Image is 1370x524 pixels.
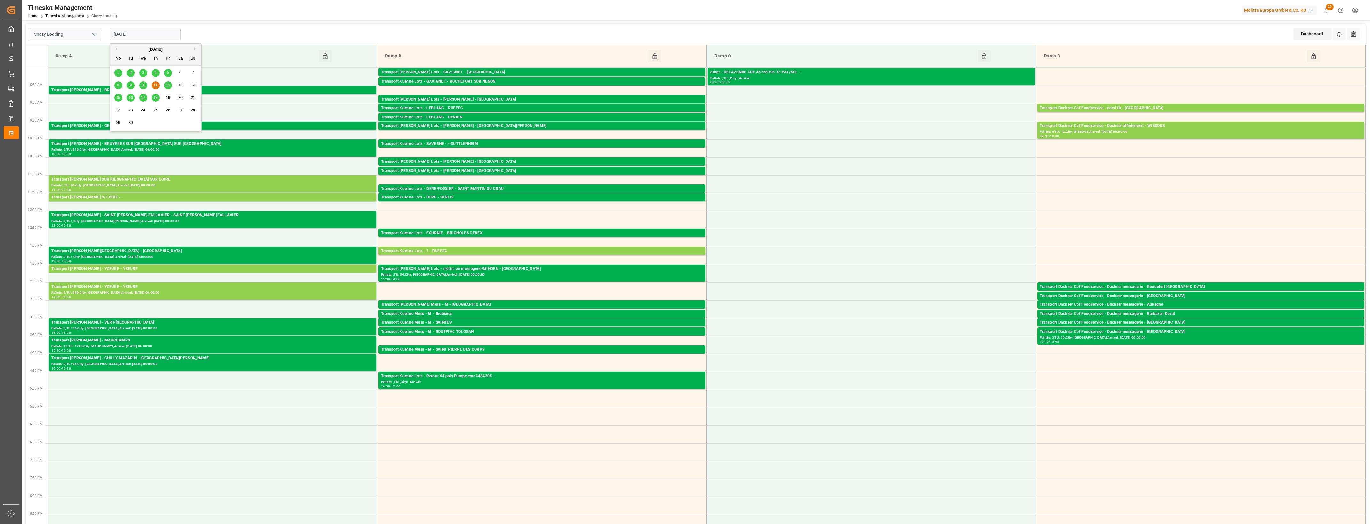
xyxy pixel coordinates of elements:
[710,81,719,84] div: 08:00
[141,95,145,100] span: 17
[381,174,703,180] div: Pallets: 4,TU: 141,City: [GEOGRAPHIC_DATA],Arrival: [DATE] 00:00:00
[381,335,703,341] div: Pallets: ,TU: 14,City: ROUFFIAC TOLOSAN,Arrival: [DATE] 00:00:00
[139,69,147,77] div: Choose Wednesday, September 3rd, 2025
[30,458,42,462] span: 7:00 PM
[51,123,374,129] div: Transport [PERSON_NAME] - GERMAINVILLE - GERMAINVILLE
[152,55,160,63] div: Th
[152,106,160,114] div: Choose Thursday, September 25th, 2025
[381,385,390,388] div: 16:30
[152,69,160,77] div: Choose Thursday, September 4th, 2025
[710,76,1032,81] div: Pallets: ,TU: ,City: ,Arrival:
[114,81,122,89] div: Choose Monday, September 8th, 2025
[128,120,133,125] span: 30
[1040,105,1362,111] div: Transport Dachser Cof Foodservice - corsi fit - [GEOGRAPHIC_DATA]
[139,106,147,114] div: Choose Wednesday, September 24th, 2025
[381,311,703,317] div: Transport Kuehne Mess - M - Brebières
[381,302,703,308] div: Transport [PERSON_NAME] Mess - M - [GEOGRAPHIC_DATA]
[155,71,157,75] span: 4
[1040,123,1362,129] div: Transport Dachser Cof Foodservice - Dachser affrètement - WISSOUS
[110,28,181,40] input: DD-MM-YYYY
[381,326,703,331] div: Pallets: ,TU: 15,City: [GEOGRAPHIC_DATA],Arrival: [DATE] 00:00:00
[381,266,703,272] div: Transport [PERSON_NAME] Lots - mettre en messagerie/MINDEN - [GEOGRAPHIC_DATA]
[153,108,157,112] span: 25
[189,106,197,114] div: Choose Sunday, September 28th, 2025
[381,85,703,90] div: Pallets: 3,TU: ,City: ROCHEFORT SUR NENON,Arrival: [DATE] 00:00:00
[62,296,71,298] div: 14:30
[381,278,390,281] div: 13:30
[116,120,120,125] span: 29
[127,94,135,102] div: Choose Tuesday, September 16th, 2025
[51,367,61,370] div: 16:00
[710,69,1032,76] div: other - DELAVENNE CDE 45758395 33 PAL/SOL -
[62,367,71,370] div: 16:30
[139,55,147,63] div: We
[61,188,62,191] div: -
[1040,302,1362,308] div: Transport Dachser Cof Foodservice - Dachser messagerie - Aubagne
[114,119,122,127] div: Choose Monday, September 29th, 2025
[381,114,703,121] div: Transport Kuehne Lots - LEBLANC - DENAIN
[381,272,703,278] div: Pallets: ,TU: 54,City: [GEOGRAPHIC_DATA],Arrival: [DATE] 00:00:00
[1040,340,1049,343] div: 15:15
[51,188,61,191] div: 11:00
[381,201,703,206] div: Pallets: ,TU: 997,City: [GEOGRAPHIC_DATA],Arrival: [DATE] 00:00:00
[51,260,61,263] div: 13:00
[1326,4,1334,10] span: 29
[189,69,197,77] div: Choose Sunday, September 7th, 2025
[189,55,197,63] div: Su
[719,81,720,84] div: -
[381,254,703,260] div: Pallets: 1,TU: 721,City: RUFFEC,Arrival: [DATE] 00:00:00
[164,69,172,77] div: Choose Friday, September 5th, 2025
[191,83,195,87] span: 14
[381,329,703,335] div: Transport Kuehne Mess - M - ROUFFIAC TOLOSAN
[51,129,374,135] div: Pallets: ,TU: 140,City: [GEOGRAPHIC_DATA],Arrival: [DATE] 00:00:00
[381,248,703,254] div: Transport Kuehne Lots - ? - RUFFEC
[381,230,703,236] div: Transport Kuehne Lots - FOURNIE - BRIGNOLES CEDEX
[51,266,374,272] div: Transport [PERSON_NAME] - YZEURE - YZEURE
[391,385,400,388] div: 17:00
[1040,129,1362,135] div: Pallets: 6,TU: 12,City: WISSOUS,Arrival: [DATE] 00:00:00
[51,183,374,188] div: Pallets: ,TU: 80,City: [GEOGRAPHIC_DATA],Arrival: [DATE] 00:00:00
[381,353,703,358] div: Pallets: ,TU: ,City: SAINT PIERRE DES CORPS,Arrival: [DATE] 00:00:00
[381,147,703,153] div: Pallets: 3,TU: 64,City: ~[GEOGRAPHIC_DATA],Arrival: [DATE] 00:00:00
[117,83,119,87] span: 8
[381,317,703,323] div: Pallets: ,TU: 2,City: [GEOGRAPHIC_DATA],Arrival: [DATE] 00:00:00
[381,121,703,126] div: Pallets: ,TU: 295,City: [GEOGRAPHIC_DATA],Arrival: [DATE] 00:00:00
[1050,135,1059,138] div: 10:00
[177,69,185,77] div: Choose Saturday, September 6th, 2025
[381,96,703,103] div: Transport [PERSON_NAME] Lots - [PERSON_NAME] - [GEOGRAPHIC_DATA]
[30,83,42,86] span: 8:30 AM
[51,176,374,183] div: Transport [PERSON_NAME] SUR [GEOGRAPHIC_DATA] SUR LOIRE
[110,46,201,53] div: [DATE]
[1040,299,1362,305] div: Pallets: 1,TU: 62,City: [GEOGRAPHIC_DATA],Arrival: [DATE] 00:00:00
[28,190,42,194] span: 11:30 AM
[128,108,133,112] span: 23
[142,71,144,75] span: 3
[1040,135,1049,138] div: 09:30
[28,226,42,229] span: 12:30 PM
[51,349,61,352] div: 15:30
[30,512,42,515] span: 8:30 PM
[139,81,147,89] div: Choose Wednesday, September 10th, 2025
[381,159,703,165] div: Transport [PERSON_NAME] Lots - [PERSON_NAME] - [GEOGRAPHIC_DATA]
[1049,340,1050,343] div: -
[30,297,42,301] span: 2:30 PM
[166,108,170,112] span: 26
[177,94,185,102] div: Choose Saturday, September 20th, 2025
[30,262,42,265] span: 1:30 PM
[164,81,172,89] div: Choose Friday, September 12th, 2025
[381,69,703,76] div: Transport [PERSON_NAME] Lots - GAVIGNET - [GEOGRAPHIC_DATA]
[117,71,119,75] span: 1
[51,355,374,362] div: Transport [PERSON_NAME] - CHILLY MAZARIN - [GEOGRAPHIC_DATA][PERSON_NAME]
[1049,135,1050,138] div: -
[1040,319,1362,326] div: Transport Dachser Cof Foodservice - Dachser messagerie - [GEOGRAPHIC_DATA]
[51,290,374,296] div: Pallets: 6,TU: 589,City: [GEOGRAPHIC_DATA],Arrival: [DATE] 00:00:00
[28,3,117,12] div: Timeslot Management
[127,69,135,77] div: Choose Tuesday, September 2nd, 2025
[30,101,42,104] span: 9:00 AM
[51,94,374,99] div: Pallets: 1,TU: ,City: [GEOGRAPHIC_DATA],Arrival: [DATE] 00:00:00
[712,50,978,62] div: Ramp C
[164,55,172,63] div: Fr
[114,94,122,102] div: Choose Monday, September 15th, 2025
[381,141,703,147] div: Transport Kuehne Lots - SAVERNE - ~DUTTLENHEIM
[30,244,42,247] span: 1:00 PM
